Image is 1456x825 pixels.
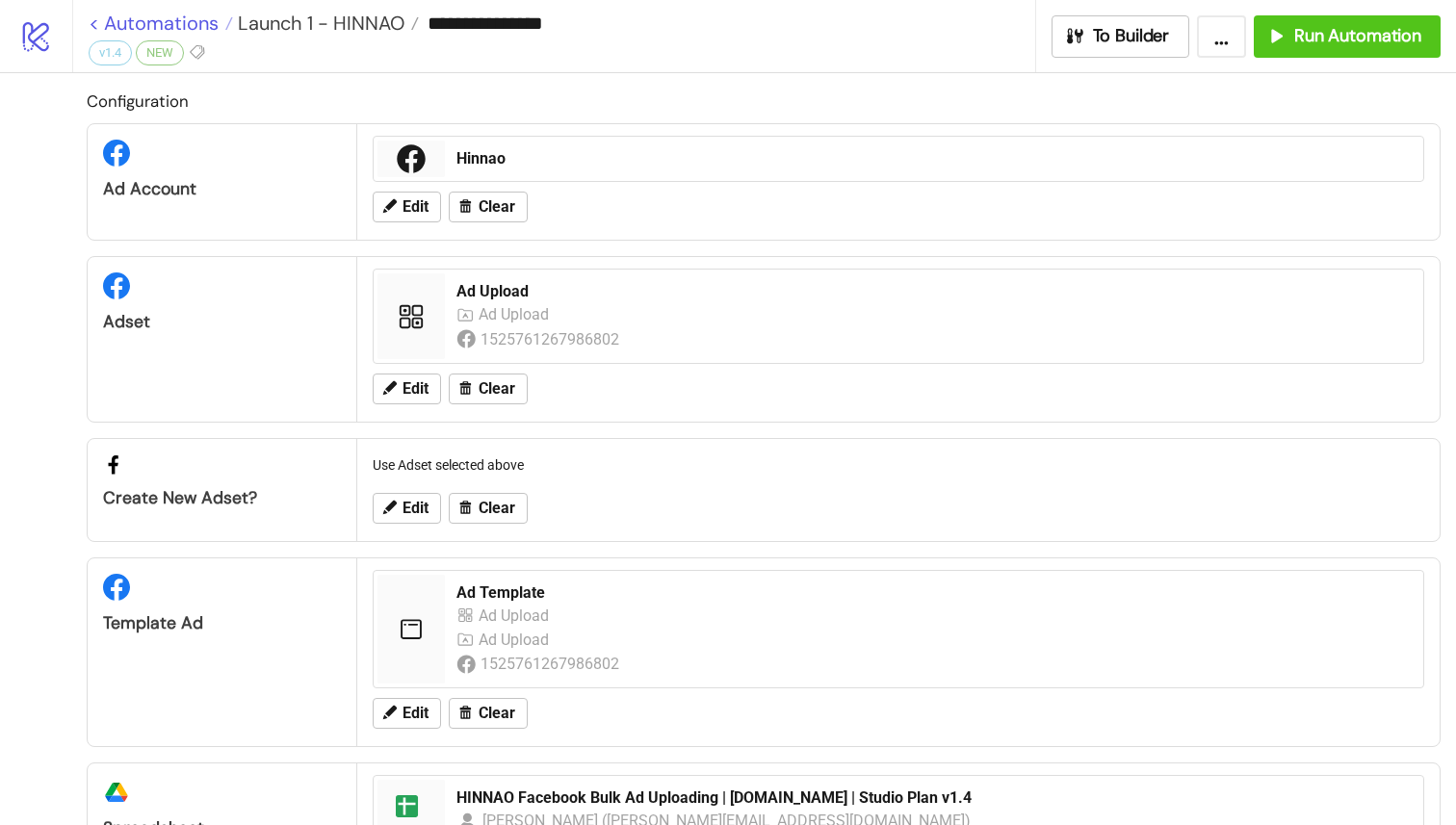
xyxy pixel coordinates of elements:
[373,374,441,404] button: Edit
[480,582,1412,704] img: https://scontent-fra3-1.xx.fbcdn.net/v/t15.13418-10/472759778_4014558342201085_337717897173243843...
[103,311,341,333] div: Adset
[1254,15,1441,58] button: Run Automation
[373,192,441,222] button: Edit
[103,612,341,634] div: Template Ad
[89,40,132,65] div: v1.4
[103,178,341,200] div: Ad Account
[449,192,528,222] button: Clear
[136,40,184,65] div: NEW
[403,500,429,517] span: Edit
[449,374,528,404] button: Clear
[373,725,441,756] button: Edit
[103,487,341,509] div: Create new adset?
[449,725,528,756] button: Clear
[233,11,404,36] span: Launch 1 - HINNAO
[479,198,515,216] span: Clear
[403,198,429,216] span: Edit
[479,302,554,326] div: Ad Upload
[365,447,1432,483] div: Use Adset selected above
[420,596,464,617] div: Ad Template
[1294,25,1421,47] span: Run Automation
[233,13,419,33] a: Launch 1 - HINNAO
[87,89,1441,114] h2: Configuration
[479,500,515,517] span: Clear
[89,13,233,33] a: < Automations
[449,493,528,524] button: Clear
[1052,15,1190,58] button: To Builder
[403,732,429,749] span: Edit
[456,148,1412,169] div: Hinnao
[373,493,441,524] button: Edit
[1093,25,1170,47] span: To Builder
[436,617,456,641] div: Ad Upload
[479,380,515,398] span: Clear
[436,665,456,689] div: 1525761267986802
[436,641,456,665] div: Ad Upload
[1197,15,1246,58] button: ...
[479,732,515,749] span: Clear
[481,327,622,351] div: 1525761267986802
[403,380,429,398] span: Edit
[456,281,1412,302] div: Ad Upload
